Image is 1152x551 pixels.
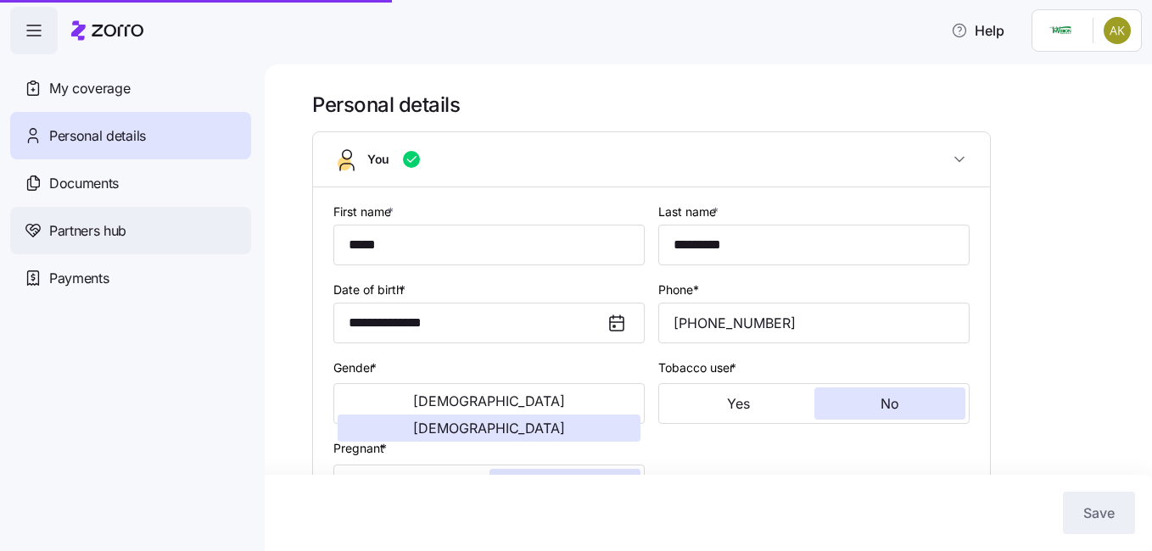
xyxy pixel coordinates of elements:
[413,394,565,408] span: [DEMOGRAPHIC_DATA]
[413,421,565,435] span: [DEMOGRAPHIC_DATA]
[1104,17,1131,44] img: c53239fc35cc2bc889154f3fa2125b1b
[333,281,409,299] label: Date of birth
[10,159,251,207] a: Documents
[951,20,1004,41] span: Help
[1043,20,1079,41] img: Employer logo
[658,281,699,299] label: Phone*
[49,125,146,147] span: Personal details
[881,397,899,410] span: No
[10,207,251,254] a: Partners hub
[333,359,380,377] label: Gender
[1063,492,1135,534] button: Save
[658,303,970,343] input: Phone
[49,268,109,289] span: Payments
[333,439,390,458] label: Pregnant
[367,151,389,168] span: You
[658,359,740,377] label: Tobacco user
[727,397,750,410] span: Yes
[49,173,119,194] span: Documents
[658,203,722,221] label: Last name
[10,64,251,112] a: My coverage
[10,254,251,302] a: Payments
[1083,503,1115,523] span: Save
[312,92,1128,118] h1: Personal details
[937,14,1018,47] button: Help
[313,132,990,187] button: You
[49,220,126,242] span: Partners hub
[10,112,251,159] a: Personal details
[333,203,397,221] label: First name
[49,78,130,99] span: My coverage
